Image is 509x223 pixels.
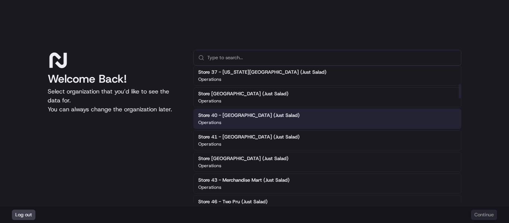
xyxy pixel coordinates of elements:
h2: Store 46 - Two Pru (Just Salad) [198,198,268,205]
button: Log out [12,210,35,220]
p: Operations [198,163,221,169]
p: Select organization that you’d like to see the data for. You can always change the organization l... [48,87,181,114]
input: Type to search... [207,50,456,65]
h2: Store [GEOGRAPHIC_DATA] (Just Salad) [198,155,288,162]
p: Operations [198,184,221,190]
h2: Store 41 - [GEOGRAPHIC_DATA] (Just Salad) [198,134,300,140]
h1: Welcome Back! [48,72,181,86]
p: Operations [198,76,221,82]
h2: Store 37 - [US_STATE][GEOGRAPHIC_DATA] (Just Salad) [198,69,326,76]
h2: Store 43 - Merchandise Mart (Just Salad) [198,177,290,184]
p: Operations [198,98,221,104]
p: Operations [198,141,221,147]
p: Operations [198,120,221,125]
h2: Store 40 - [GEOGRAPHIC_DATA] (Just Salad) [198,112,300,119]
h2: Store [GEOGRAPHIC_DATA] (Just Salad) [198,90,288,97]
